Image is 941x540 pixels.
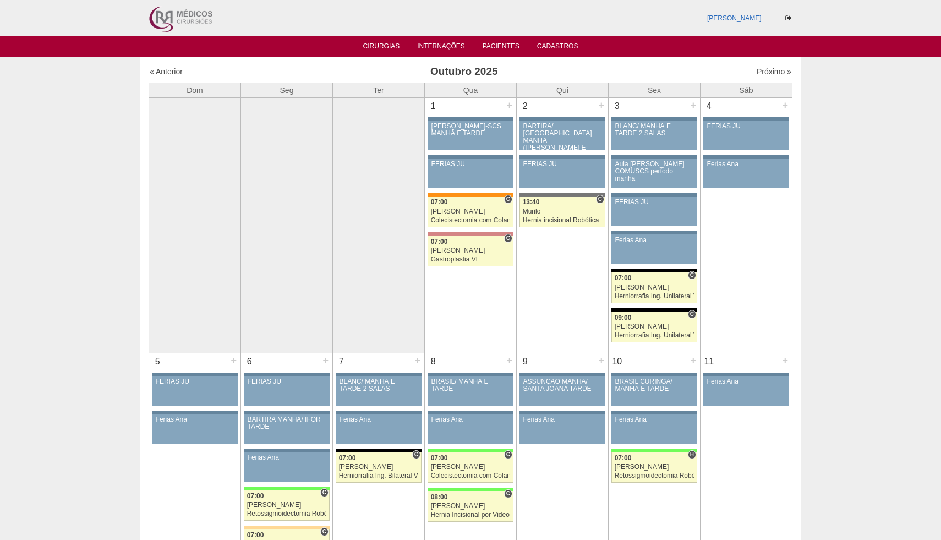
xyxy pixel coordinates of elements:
div: Key: Aviso [336,411,422,414]
div: Key: Aviso [428,155,513,159]
div: Aula [PERSON_NAME] COMUSCS período manha [615,161,694,183]
div: Key: Aviso [703,373,789,376]
div: Herniorrafia Ing. Bilateral VL [339,472,419,479]
span: 07:00 [431,198,448,206]
div: BLANC/ MANHÃ E TARDE 2 SALAS [340,378,418,392]
div: FERIAS JU [615,199,694,206]
span: Consultório [320,488,329,497]
div: BRASIL/ MANHÃ E TARDE [431,378,510,392]
span: Consultório [596,195,604,204]
div: + [505,98,514,112]
a: BRASIL CURINGA/ MANHÃ E TARDE [611,376,697,406]
div: + [688,98,698,112]
a: C 13:40 Murilo Hernia incisional Robótica [519,197,605,227]
div: FERIAS JU [707,123,786,130]
div: Key: Aviso [611,193,697,197]
th: Qui [517,83,609,97]
a: Cadastros [537,42,578,53]
a: C 07:00 [PERSON_NAME] Retossigmoidectomia Robótica [244,490,330,521]
div: [PERSON_NAME]-SCS MANHÃ E TARDE [431,123,510,137]
div: [PERSON_NAME] [615,323,694,330]
div: Key: Aviso [244,449,330,452]
div: [PERSON_NAME] [431,463,511,471]
div: Key: Aviso [428,373,513,376]
th: Dom [149,83,241,97]
span: 13:40 [523,198,540,206]
a: Ferias Ana [611,414,697,444]
div: Key: Aviso [244,373,330,376]
div: Key: Aviso [611,155,697,159]
div: Key: Aviso [519,373,605,376]
a: FERIAS JU [244,376,330,406]
div: 11 [701,353,718,370]
div: Key: Bartira [244,526,330,529]
div: + [780,98,790,112]
div: Key: Blanc [611,269,697,272]
div: Ferias Ana [523,416,602,423]
a: Ferias Ana [152,414,238,444]
span: 07:00 [431,238,448,246]
a: Ferias Ana [519,414,605,444]
div: 7 [333,353,350,370]
div: Ferias Ana [156,416,234,423]
div: Key: Santa Helena [428,232,513,236]
div: Ferias Ana [707,378,786,385]
div: 10 [609,353,626,370]
a: C 07:00 [PERSON_NAME] Gastroplastia VL [428,236,513,266]
a: FERIAS JU [428,159,513,188]
div: Ferias Ana [615,237,694,244]
span: Consultório [504,234,512,243]
div: Ferias Ana [615,416,694,423]
div: Herniorrafia Ing. Unilateral VL [615,332,694,339]
div: Hernia Incisional por Video [431,511,511,519]
div: Ferias Ana [248,454,326,461]
div: ASSUNÇÃO MANHÃ/ SANTA JOANA TARDE [523,378,602,392]
a: C 07:00 [PERSON_NAME] Herniorrafia Ing. Unilateral VL [611,272,697,303]
a: C 08:00 [PERSON_NAME] Hernia Incisional por Video [428,491,513,522]
span: 08:00 [431,493,448,501]
div: Ferias Ana [340,416,418,423]
span: Consultório [688,271,696,280]
div: Key: Aviso [519,117,605,121]
th: Sex [609,83,701,97]
span: Hospital [688,450,696,459]
a: Ferias Ana [428,414,513,444]
th: Seg [241,83,333,97]
div: Key: Aviso [244,411,330,414]
div: + [505,353,514,368]
div: Key: Santa Catarina [519,193,605,197]
div: 2 [517,98,534,114]
a: BLANC/ MANHÃ E TARDE 2 SALAS [611,121,697,150]
div: Key: Aviso [428,411,513,414]
a: FERIAS JU [152,376,238,406]
div: Key: Blanc [611,308,697,312]
div: Key: Brasil [428,488,513,491]
div: 5 [149,353,166,370]
a: [PERSON_NAME] [707,14,762,22]
div: FERIAS JU [248,378,326,385]
span: 07:00 [247,531,264,539]
th: Sáb [701,83,792,97]
a: BARTIRA MANHÃ/ IFOR TARDE [244,414,330,444]
a: Próximo » [757,67,791,76]
span: 07:00 [431,454,448,462]
div: + [597,98,606,112]
a: C 07:00 [PERSON_NAME] Colecistectomia com Colangiografia VL [428,452,513,483]
div: Key: Brasil [611,449,697,452]
div: BRASIL CURINGA/ MANHÃ E TARDE [615,378,694,392]
div: Ferias Ana [431,416,510,423]
a: Ferias Ana [703,159,789,188]
div: + [780,353,790,368]
div: Key: Aviso [611,411,697,414]
div: Key: Aviso [611,373,697,376]
div: BLANC/ MANHÃ E TARDE 2 SALAS [615,123,694,137]
a: Ferias Ana [244,452,330,482]
div: 6 [241,353,258,370]
a: Aula [PERSON_NAME] COMUSCS período manha [611,159,697,188]
div: Key: Brasil [428,449,513,452]
a: C 07:00 [PERSON_NAME] Herniorrafia Ing. Bilateral VL [336,452,422,483]
div: Key: Aviso [152,411,238,414]
div: [PERSON_NAME] [431,208,511,215]
div: + [597,353,606,368]
a: FERIAS JU [703,121,789,150]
